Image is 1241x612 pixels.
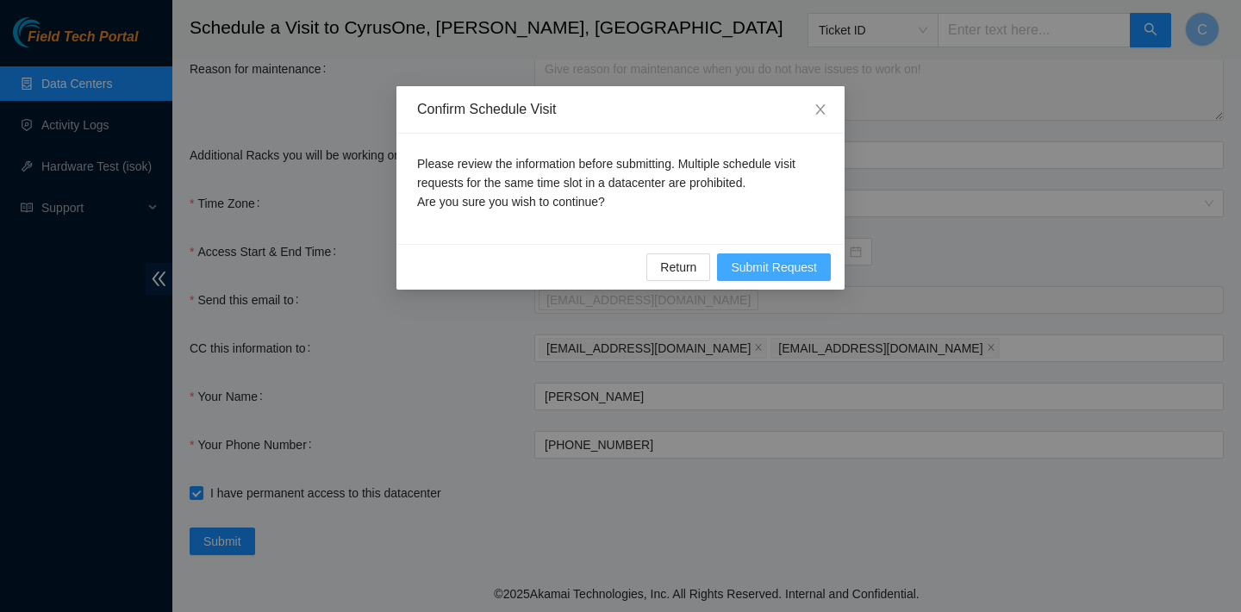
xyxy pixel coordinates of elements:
span: Submit Request [731,258,817,277]
p: Please review the information before submitting. Multiple schedule visit requests for the same ti... [417,154,824,211]
span: Return [660,258,696,277]
button: Close [796,86,845,134]
button: Submit Request [717,253,831,281]
span: close [814,103,827,116]
button: Return [646,253,710,281]
div: Confirm Schedule Visit [417,100,824,119]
